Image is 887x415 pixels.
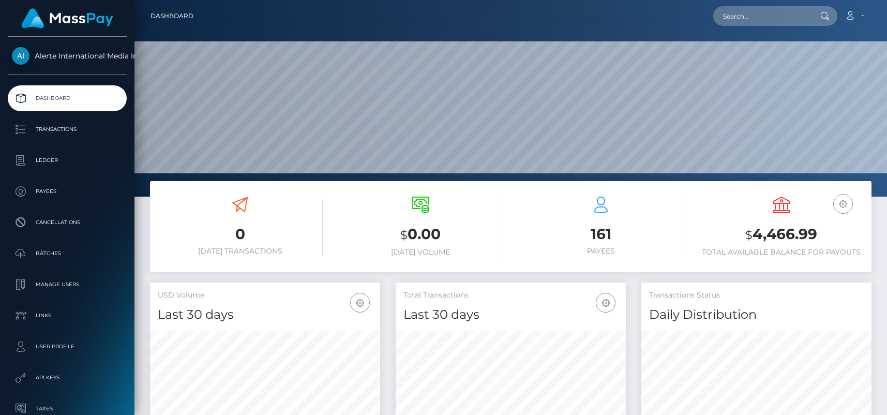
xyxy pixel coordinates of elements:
[12,308,123,323] p: Links
[519,224,684,244] h3: 161
[12,122,123,137] p: Transactions
[8,272,127,298] a: Manage Users
[403,306,618,324] h4: Last 30 days
[338,248,503,257] h6: [DATE] Volume
[713,6,810,26] input: Search...
[12,91,123,106] p: Dashboard
[12,339,123,354] p: User Profile
[12,246,123,261] p: Batches
[8,210,127,235] a: Cancellations
[12,153,123,168] p: Ledger
[8,365,127,391] a: API Keys
[8,51,127,61] span: Alerte International Media Inc.
[699,224,864,245] h3: 4,466.99
[21,8,113,28] img: MassPay Logo
[8,334,127,360] a: User Profile
[8,147,127,173] a: Ledger
[158,247,323,256] h6: [DATE] Transactions
[649,290,864,301] h5: Transactions Status
[8,116,127,142] a: Transactions
[158,290,372,301] h5: USD Volume
[12,370,123,386] p: API Keys
[12,215,123,230] p: Cancellations
[519,247,684,256] h6: Payees
[12,184,123,199] p: Payees
[400,228,408,242] small: $
[12,47,29,65] img: Alerte International Media Inc.
[158,224,323,244] h3: 0
[8,241,127,266] a: Batches
[699,248,864,257] h6: Total Available Balance for Payouts
[338,224,503,245] h3: 0.00
[8,85,127,111] a: Dashboard
[403,290,618,301] h5: Total Transactions
[12,277,123,292] p: Manage Users
[649,306,864,324] h4: Daily Distribution
[745,228,753,242] small: $
[151,5,193,27] a: Dashboard
[8,179,127,204] a: Payees
[8,303,127,329] a: Links
[158,306,372,324] h4: Last 30 days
